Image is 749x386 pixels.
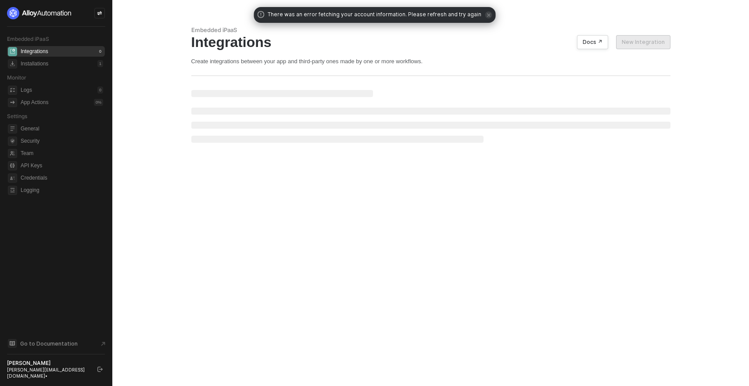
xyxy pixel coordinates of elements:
a: logo [7,7,105,19]
div: Installations [21,60,48,68]
span: credentials [8,173,17,183]
span: logout [97,367,103,372]
div: App Actions [21,99,48,106]
div: 0 % [94,99,103,106]
div: 0 [97,87,103,94]
span: Logging [21,185,103,195]
span: installations [8,59,17,69]
div: 1 [97,60,103,67]
span: team [8,149,17,158]
span: integrations [8,47,17,56]
div: 0 [97,48,103,55]
span: Team [21,148,103,159]
span: Settings [7,113,27,119]
div: Embedded iPaaS [191,26,670,34]
span: icon-exclamation [257,11,264,18]
div: [PERSON_NAME] [7,360,90,367]
span: Embedded iPaaS [7,36,49,42]
button: New Integration [616,35,670,49]
button: Docs ↗ [577,35,608,49]
span: icon-logs [8,86,17,95]
a: Knowledge Base [7,338,105,349]
span: general [8,124,17,133]
span: icon-close [485,11,492,18]
div: [PERSON_NAME][EMAIL_ADDRESS][DOMAIN_NAME] • [7,367,90,379]
span: documentation [8,339,17,348]
div: Integrations [191,34,670,51]
span: icon-app-actions [8,98,17,107]
span: document-arrow [99,339,108,348]
div: Integrations [21,48,48,55]
div: Logs [21,87,32,94]
div: Create integrations between your app and third-party ones made by one or more workflows. [191,58,670,65]
img: logo [7,7,72,19]
span: Credentials [21,173,103,183]
span: logging [8,186,17,195]
span: icon-swap [97,11,102,16]
span: There was an error fetching your account information. Please refresh and try again [268,11,481,19]
div: Docs ↗ [583,39,602,46]
span: security [8,137,17,146]
span: api-key [8,161,17,170]
span: General [21,123,103,134]
span: API Keys [21,160,103,171]
span: Monitor [7,74,26,81]
span: Security [21,136,103,146]
span: Go to Documentation [20,340,78,347]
